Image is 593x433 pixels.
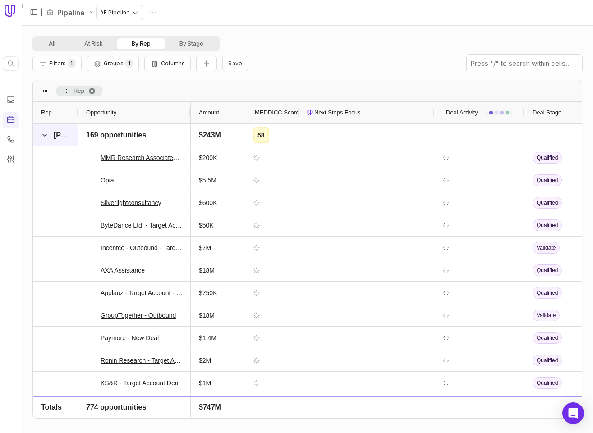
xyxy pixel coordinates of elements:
span: 169 opportunities [86,130,146,141]
span: [PERSON_NAME] [54,131,114,139]
span: $243M [199,130,221,141]
span: $7M [199,242,211,253]
a: Paymore - New Deal [101,333,159,343]
span: $50K [199,220,214,231]
a: Incentco - Outbound - Target Account [101,242,183,253]
span: 1 [125,59,133,68]
span: Amount [199,107,219,118]
a: Applauz - Target Account - Outbound [101,287,183,298]
span: $200K [199,152,217,163]
div: Open Intercom Messenger [562,402,584,424]
span: $1.4M [199,333,216,343]
span: Rep [41,107,52,118]
span: Qualified [533,264,562,276]
span: Qualified [533,219,562,231]
span: Filters [49,60,66,67]
span: Save [228,60,242,67]
input: Press "/" to search within cells... [467,55,582,73]
a: KS&R - Target Account Deal [101,378,180,388]
div: MEDDICC Score [253,102,291,123]
span: Rep [74,86,84,96]
button: Group Pipeline [87,56,139,71]
button: By Rep [117,38,165,49]
button: Create a new saved view [222,56,248,71]
span: $10M [199,400,215,411]
span: Qualified [533,355,562,366]
div: Next Steps Focus [307,102,426,123]
span: $1M [199,378,211,388]
button: All [34,38,70,49]
span: Rep. Press ENTER to sort. Press DELETE to remove [56,86,102,96]
span: Deal Activity [446,107,478,118]
span: $5.5M [199,175,216,186]
span: MEDDICC Score [255,107,299,118]
span: 1 [68,59,75,68]
span: $18M [199,265,215,276]
span: Qualified [533,400,562,411]
span: $18M [199,310,215,321]
a: Ronin Research - Target Account- SampleCon 2025 [101,355,183,366]
a: Opia [101,175,114,186]
span: Qualified [533,197,562,209]
button: Collapse all rows [196,56,217,72]
span: $600K [199,197,217,208]
a: GroupTogether - Outbound [101,310,176,321]
button: Expand sidebar [27,5,41,19]
a: Xceleration Partners - Outbound [101,400,183,411]
button: Filter Pipeline [32,56,82,71]
button: At Risk [70,38,117,49]
a: Pipeline [57,7,85,18]
span: Deal Stage [533,107,561,118]
a: MMR Research Associates - Outbound - Target Account [101,152,183,163]
span: Groups [104,60,124,67]
span: Validate [533,310,560,321]
a: Silverlightconsultancy [101,197,161,208]
span: Qualified [533,332,562,344]
span: | [41,7,43,18]
div: 58 [253,127,269,143]
button: Actions [146,6,160,19]
span: Next Steps Focus [314,107,361,118]
button: By Stage [165,38,218,49]
span: Qualified [533,174,562,186]
span: Qualified [533,377,562,389]
a: ByteDance Ltd. - Target Account Deal [101,220,183,231]
div: Row Groups [56,86,102,96]
button: Columns [144,56,191,71]
span: $2M [199,355,211,366]
span: Opportunity [86,107,116,118]
a: AXA Assistance [101,265,145,276]
span: $750K [199,287,217,298]
span: Validate [533,242,560,254]
span: Columns [161,60,185,67]
span: Qualified [533,287,562,299]
span: Qualified [533,152,562,164]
